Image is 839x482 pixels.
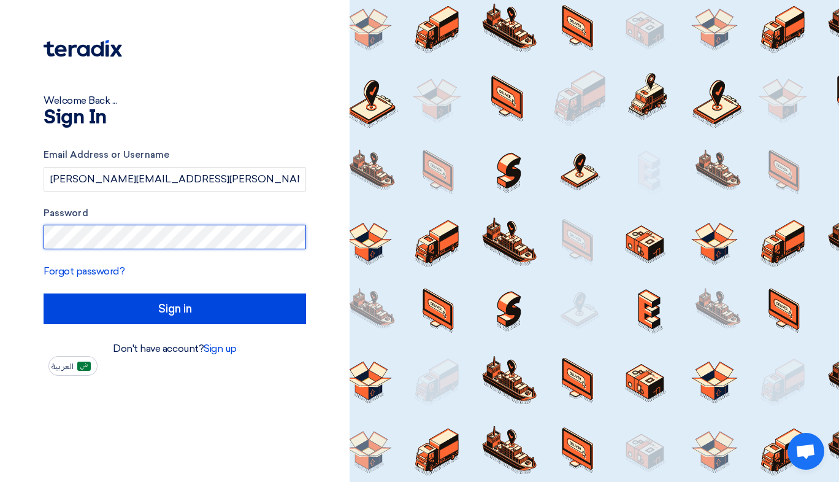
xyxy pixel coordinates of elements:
[44,108,306,128] h1: Sign In
[77,362,91,371] img: ar-AR.png
[44,93,306,108] div: Welcome Back ...
[204,343,237,354] a: Sign up
[52,362,74,371] span: العربية
[44,265,125,277] a: Forgot password?
[44,341,306,356] div: Don't have account?
[44,293,306,324] input: Sign in
[44,206,306,220] label: Password
[48,356,98,376] button: العربية
[44,167,306,192] input: Enter your business email or username
[787,433,824,470] a: Open chat
[44,148,306,162] label: Email Address or Username
[44,40,122,57] img: Teradix logo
